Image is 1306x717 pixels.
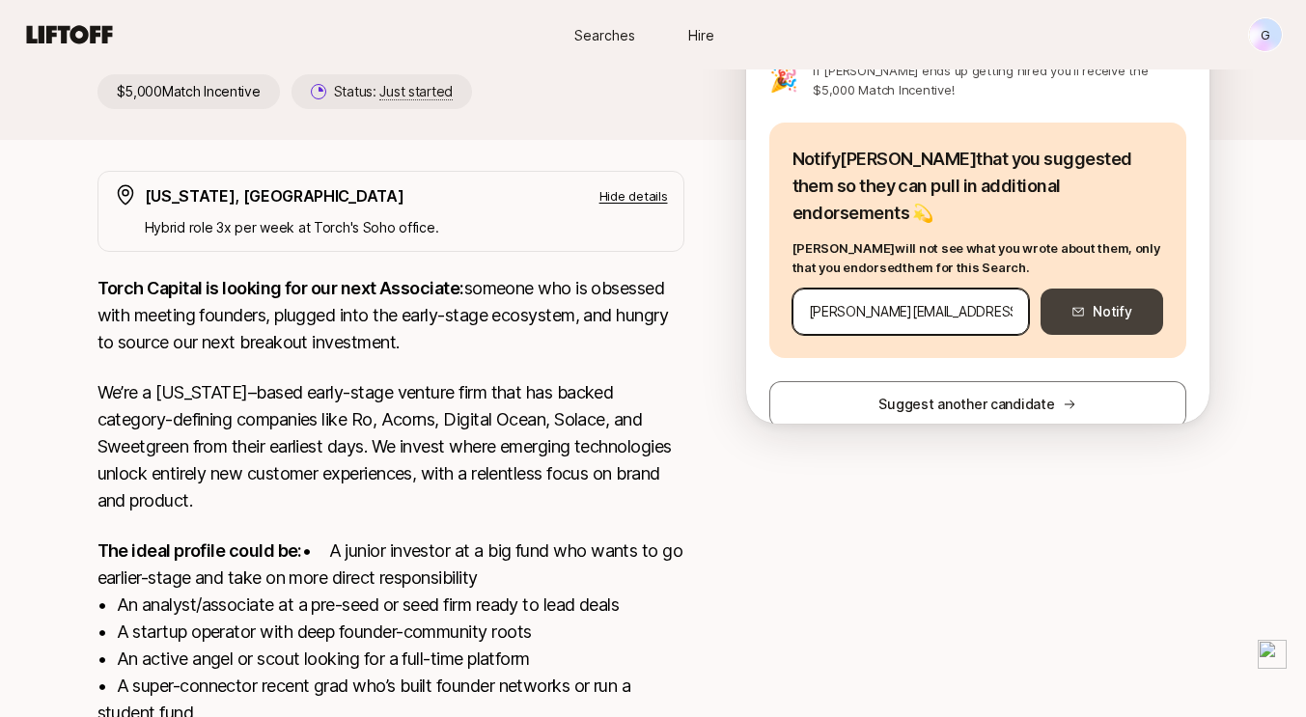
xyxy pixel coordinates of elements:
[769,69,798,92] p: 🎉
[97,278,464,298] strong: Torch Capital is looking for our next Associate:
[574,25,635,45] span: Searches
[1261,23,1270,46] p: G
[792,146,1163,227] p: Notify [PERSON_NAME] that you suggested them so they can pull in additional endorsements 💫
[792,238,1163,277] p: [PERSON_NAME] will not see what you wrote about them, only that you endorsed them for this Search.
[97,275,684,356] p: someone who is obsessed with meeting founders, plugged into the early-stage ecosystem, and hungry...
[809,300,1014,323] input: Enter their email address
[813,61,1185,99] p: If [PERSON_NAME] ends up getting hired you'll receive the $5,000 Match Incentive!
[334,80,453,103] p: Status:
[97,74,280,109] p: $5,000 Match Incentive
[557,17,653,53] a: Searches
[97,379,684,514] p: We’re a [US_STATE]–based early-stage venture firm that has backed category-defining companies lik...
[1248,17,1283,52] button: G
[1041,289,1162,335] button: Notify
[769,381,1186,427] button: Suggest another candidate
[653,17,750,53] a: Hire
[145,216,668,239] p: Hybrid role 3x per week at Torch's Soho office.
[379,83,453,100] span: Just started
[688,25,714,45] span: Hire
[145,183,404,208] p: [US_STATE], [GEOGRAPHIC_DATA]
[599,186,668,206] p: Hide details
[97,540,302,561] strong: The ideal profile could be:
